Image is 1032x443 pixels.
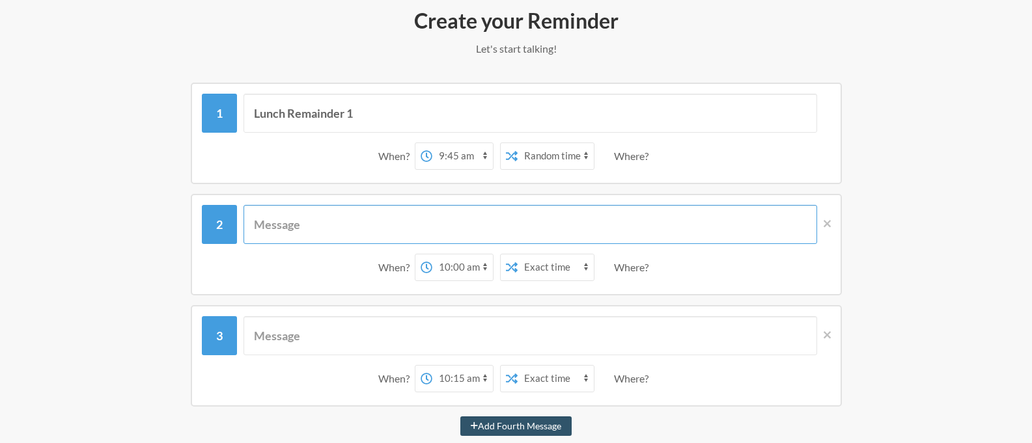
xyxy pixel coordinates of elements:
div: Where? [614,365,654,392]
div: Where? [614,142,654,170]
div: Where? [614,254,654,281]
div: When? [378,254,415,281]
button: Add Fourth Message [460,416,572,436]
h2: Create your Reminder [139,7,894,34]
input: Message [244,316,817,355]
div: When? [378,365,415,392]
p: Let's start talking! [139,41,894,57]
div: When? [378,142,415,170]
input: Message [244,94,817,133]
input: Message [244,205,817,244]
